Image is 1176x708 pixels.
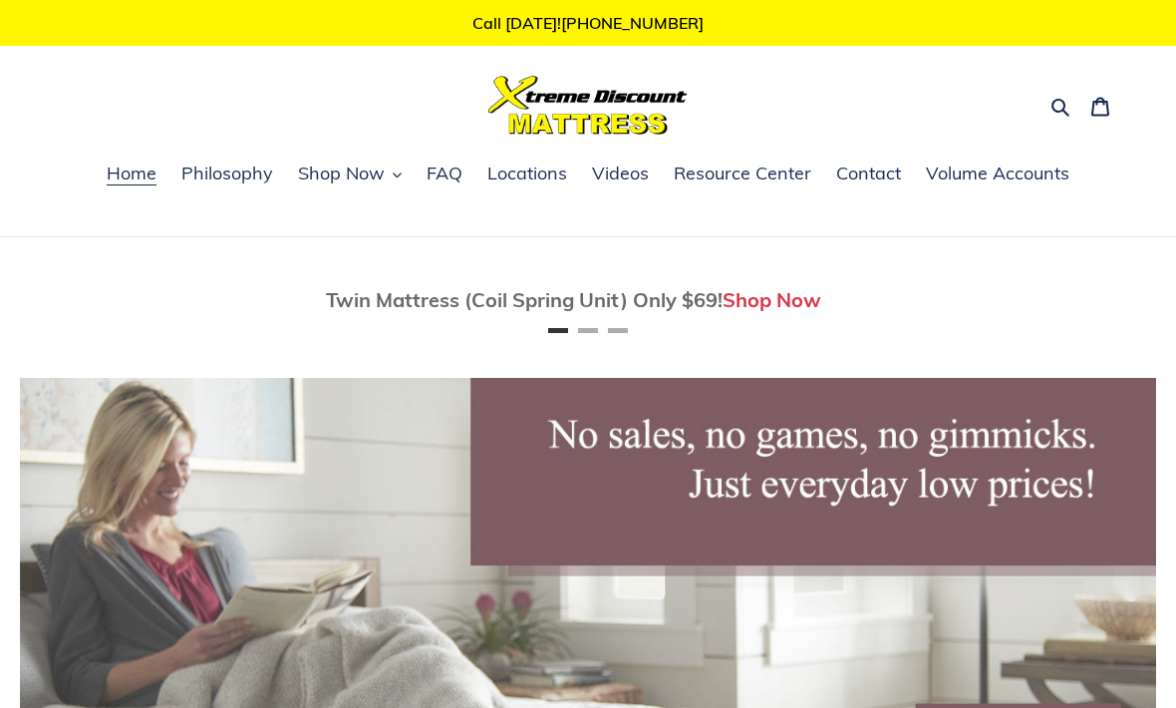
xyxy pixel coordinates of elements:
a: Shop Now [723,287,821,312]
a: Philosophy [171,160,283,189]
a: Locations [477,160,577,189]
span: Videos [592,162,649,185]
span: Volume Accounts [926,162,1069,185]
button: Page 1 [548,328,568,333]
span: Contact [836,162,901,185]
a: Volume Accounts [916,160,1079,189]
span: Resource Center [674,162,811,185]
a: Home [97,160,166,189]
a: Resource Center [664,160,821,189]
span: Locations [487,162,567,185]
a: Videos [582,160,659,189]
a: [PHONE_NUMBER] [561,13,704,33]
span: Shop Now [298,162,385,185]
a: FAQ [417,160,472,189]
span: Home [107,162,156,185]
button: Page 2 [578,328,598,333]
span: FAQ [427,162,462,185]
span: Philosophy [181,162,273,185]
span: Twin Mattress (Coil Spring Unit) Only $69! [326,287,723,312]
button: Shop Now [288,160,412,189]
img: Xtreme Discount Mattress [488,76,688,135]
a: Contact [826,160,911,189]
button: Page 3 [608,328,628,333]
